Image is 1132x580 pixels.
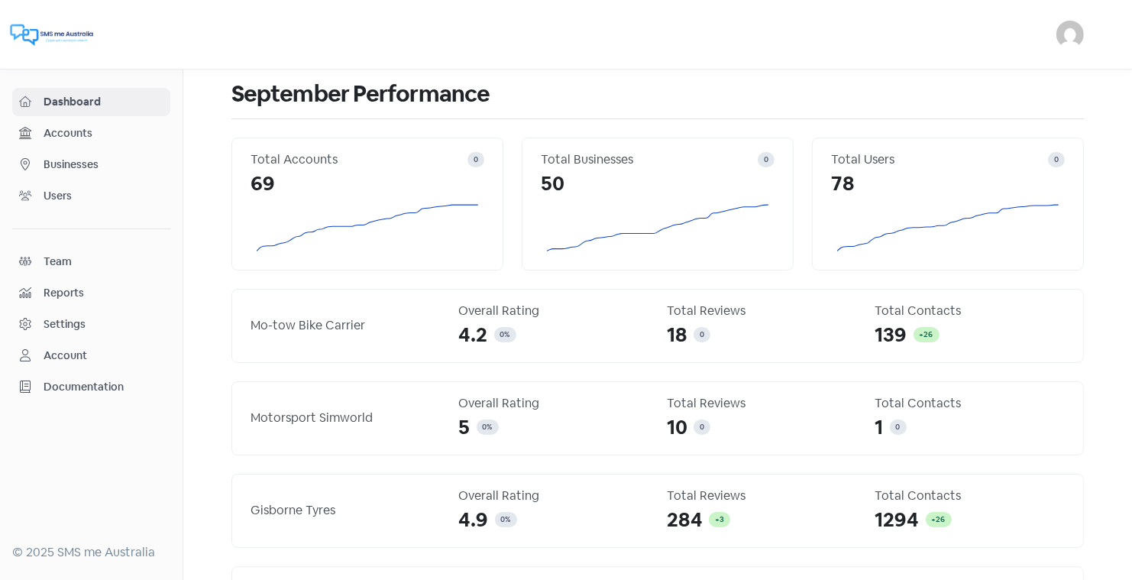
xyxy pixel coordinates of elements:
[44,157,163,173] span: Businesses
[715,514,724,524] span: +3
[44,316,86,332] div: Settings
[459,302,649,320] div: Overall Rating
[231,70,1084,118] h1: September Performance
[483,422,487,432] span: 0
[487,422,493,432] span: %
[875,302,1066,320] div: Total Contacts
[541,151,758,169] div: Total Businesses
[831,169,1065,199] div: 78
[12,248,170,276] a: Team
[700,422,704,432] span: 0
[831,151,1048,169] div: Total Users
[505,329,510,339] span: %
[459,505,489,535] span: 4.9
[500,329,505,339] span: 0
[12,279,170,307] a: Reports
[932,514,946,524] span: +26
[875,320,907,350] span: 139
[12,373,170,401] a: Documentation
[12,310,170,339] a: Settings
[667,413,687,442] span: 10
[1056,21,1084,48] img: User
[474,154,478,164] span: 0
[667,320,687,350] span: 18
[12,88,170,116] a: Dashboard
[896,422,901,432] span: 0
[667,394,857,413] div: Total Reviews
[459,320,488,350] span: 4.2
[667,487,857,505] div: Total Reviews
[700,329,704,339] span: 0
[667,302,857,320] div: Total Reviews
[44,285,163,301] span: Reports
[44,379,163,395] span: Documentation
[12,342,170,370] a: Account
[251,151,467,169] div: Total Accounts
[541,169,775,199] div: 50
[12,151,170,179] a: Businesses
[12,543,170,562] div: © 2025 SMS me Australia
[501,514,506,524] span: 0
[875,413,884,442] span: 1
[251,409,441,427] div: Motorsport Simworld
[459,394,649,413] div: Overall Rating
[667,505,703,535] span: 284
[764,154,768,164] span: 0
[251,316,441,335] div: Mo-tow Bike Carrier
[12,182,170,210] a: Users
[875,487,1066,505] div: Total Contacts
[875,394,1066,413] div: Total Contacts
[459,487,649,505] div: Overall Rating
[44,94,163,110] span: Dashboard
[44,188,163,204] span: Users
[459,413,471,442] span: 5
[12,119,170,147] a: Accounts
[875,505,920,535] span: 1294
[251,501,441,520] div: Gisborne Tyres
[920,329,933,339] span: +26
[44,348,87,364] div: Account
[44,125,163,141] span: Accounts
[44,254,163,270] span: Team
[506,514,511,524] span: %
[1054,154,1059,164] span: 0
[251,169,484,199] div: 69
